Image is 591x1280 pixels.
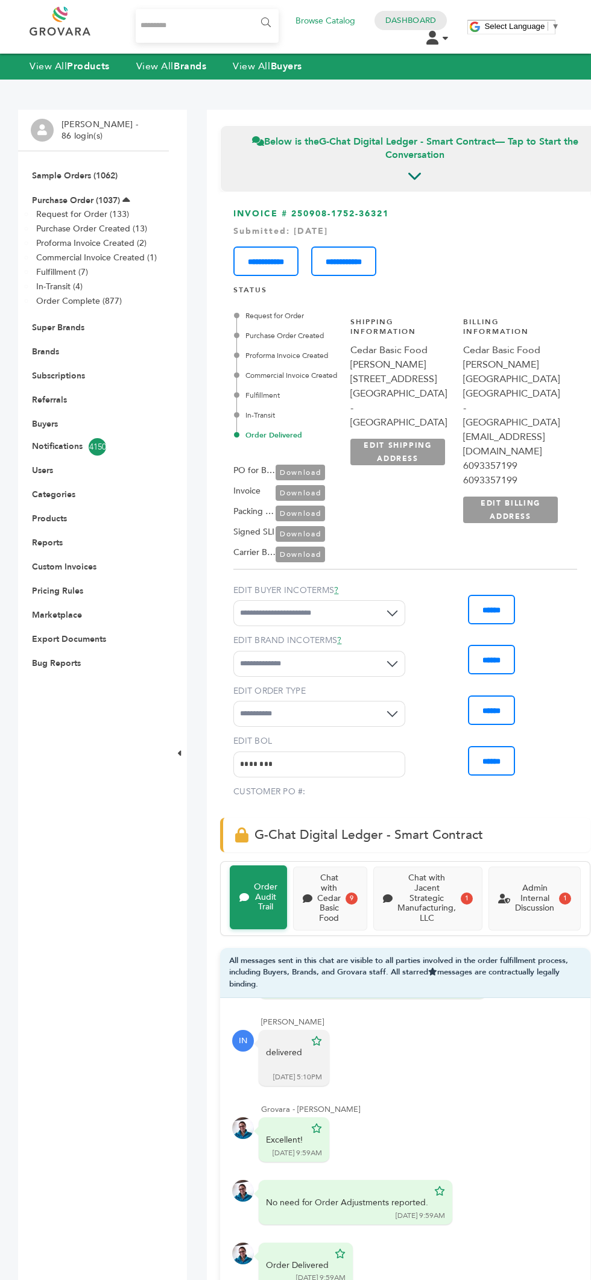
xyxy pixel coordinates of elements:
[463,497,558,523] a: EDIT BILLING ADDRESS
[266,1260,329,1272] div: Order Delivered
[36,266,88,278] a: Fulfillment (7)
[266,1134,305,1146] div: Excellent!
[174,60,206,73] strong: Brands
[346,893,358,905] div: 9
[463,386,564,430] div: [GEOGRAPHIC_DATA] - [GEOGRAPHIC_DATA]
[32,657,81,669] a: Bug Reports
[233,525,274,539] label: Signed SLI
[319,135,495,148] strong: G-Chat Digital Ledger - Smart Contract
[350,386,451,430] div: [GEOGRAPHIC_DATA] - [GEOGRAPHIC_DATA]
[463,343,564,357] div: Cedar Basic Food
[548,22,548,31] span: ​
[30,60,110,73] a: View AllProducts
[463,473,564,488] div: 6093357199
[254,882,277,912] div: Order Audit Trail
[136,60,207,73] a: View AllBrands
[32,438,155,456] a: Notifications4150
[36,252,157,263] a: Commercial Invoice Created (1)
[36,295,122,307] a: Order Complete (877)
[236,430,337,441] div: Order Delivered
[232,1030,254,1052] div: IN
[32,585,83,597] a: Pricing Rules
[236,390,337,401] div: Fulfillment
[261,1017,578,1027] div: [PERSON_NAME]
[337,635,341,646] a: ?
[136,9,279,43] input: Search...
[32,489,75,500] a: Categories
[32,322,84,333] a: Super Brands
[32,195,120,206] a: Purchase Order (1037)
[317,873,341,924] div: Chat with Cedar Basic Food
[295,14,355,28] a: Browse Catalog
[32,537,63,548] a: Reports
[276,506,325,521] a: Download
[236,310,337,321] div: Request for Order
[484,22,559,31] a: Select Language​
[32,609,82,621] a: Marketplace
[396,1211,445,1221] div: [DATE] 9:59AM
[350,372,451,386] div: [STREET_ADDRESS]
[233,484,261,498] label: Invoice
[233,463,276,478] label: PO for Brand
[32,346,59,357] a: Brands
[31,119,54,142] img: profile.png
[266,1197,428,1209] div: No need for Order Adjustments reported.
[36,209,129,220] a: Request for Order (133)
[350,439,445,465] a: EDIT SHIPPING ADDRESS
[62,119,141,142] li: [PERSON_NAME] - 86 login(s)
[233,685,405,697] label: EDIT ORDER TYPE
[236,410,337,421] div: In-Transit
[273,1072,322,1082] div: [DATE] 5:10PM
[36,237,147,249] a: Proforma Invoice Created (2)
[32,170,118,181] a: Sample Orders (1062)
[463,459,564,473] div: 6093357199
[233,585,405,597] label: EDIT BUYER INCOTERMS
[233,285,577,301] h4: STATUS
[276,547,325,562] a: Download
[463,372,564,386] div: [GEOGRAPHIC_DATA]
[515,883,554,914] div: Admin Internal Discussion
[551,22,559,31] span: ▼
[233,735,405,747] label: EDIT BOL
[32,561,96,573] a: Custom Invoices
[350,357,451,372] div: [PERSON_NAME]
[463,430,564,459] div: [EMAIL_ADDRESS][DOMAIN_NAME]
[32,633,106,645] a: Export Documents
[236,330,337,341] div: Purchase Order Created
[36,281,83,292] a: In-Transit (4)
[484,22,545,31] span: Select Language
[350,317,451,344] h4: Shipping Information
[397,873,456,924] div: Chat with Jacent Strategic Manufacturing, LLC
[233,545,276,560] label: Carrier BOL
[236,350,337,361] div: Proforma Invoice Created
[32,418,58,430] a: Buyers
[67,60,109,73] strong: Products
[559,893,571,905] div: 1
[220,948,590,999] div: All messages sent in this chat are visible to all parties involved in the order fulfillment proce...
[463,357,564,372] div: [PERSON_NAME]
[276,465,325,480] a: Download
[350,343,451,357] div: Cedar Basic Food
[89,438,106,456] span: 4150
[385,15,436,26] a: Dashboard
[276,526,325,542] a: Download
[233,786,306,798] label: CUSTOMER PO #:
[233,60,302,73] a: View AllBuyers
[276,485,325,501] a: Download
[273,1148,322,1158] div: [DATE] 9:59AM
[233,225,577,237] div: Submitted: [DATE]
[233,635,405,647] label: EDIT BRAND INCOTERMS
[32,370,85,381] a: Subscriptions
[461,893,473,905] div: 1
[233,504,276,519] label: Packing List
[271,60,302,73] strong: Buyers
[266,1047,305,1070] div: delivered
[261,1104,578,1115] div: Grovara - [PERSON_NAME]
[32,394,67,406] a: Referrals
[236,370,337,381] div: Commercial Invoice Created
[32,513,67,524] a: Products
[334,585,338,596] a: ?
[254,826,483,844] span: G-Chat Digital Ledger - Smart Contract
[36,223,147,234] a: Purchase Order Created (13)
[233,208,577,276] h3: INVOICE # 250908-1752-36321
